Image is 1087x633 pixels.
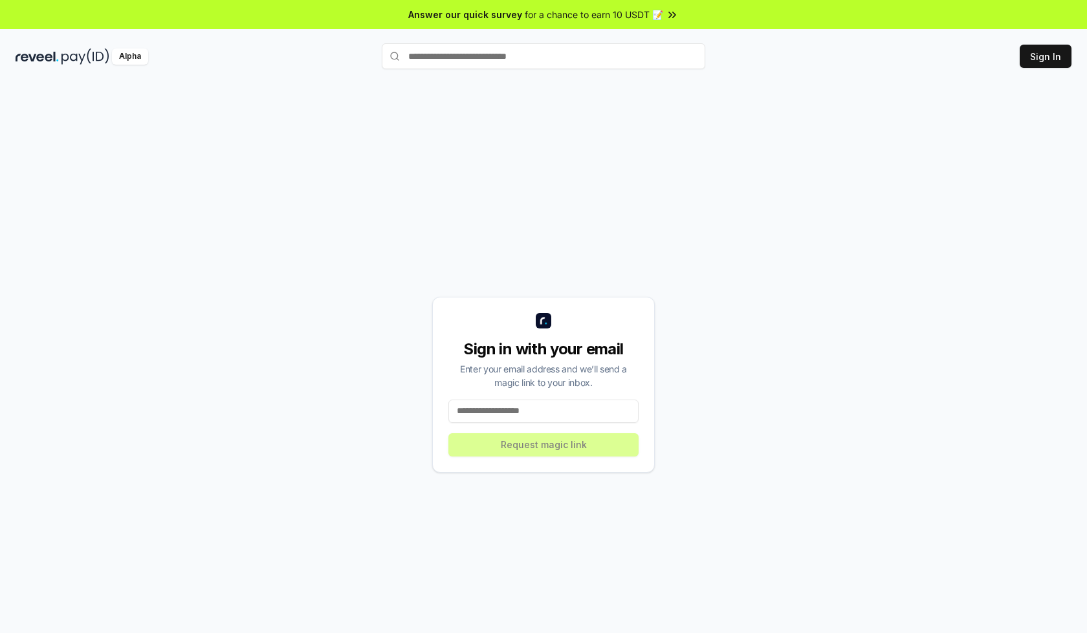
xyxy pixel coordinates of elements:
[536,313,551,328] img: logo_small
[448,339,639,359] div: Sign in with your email
[16,48,59,65] img: reveel_dark
[112,48,148,65] div: Alpha
[448,362,639,389] div: Enter your email address and we’ll send a magic link to your inbox.
[1020,45,1071,68] button: Sign In
[408,8,522,21] span: Answer our quick survey
[525,8,663,21] span: for a chance to earn 10 USDT 📝
[61,48,109,65] img: pay_id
